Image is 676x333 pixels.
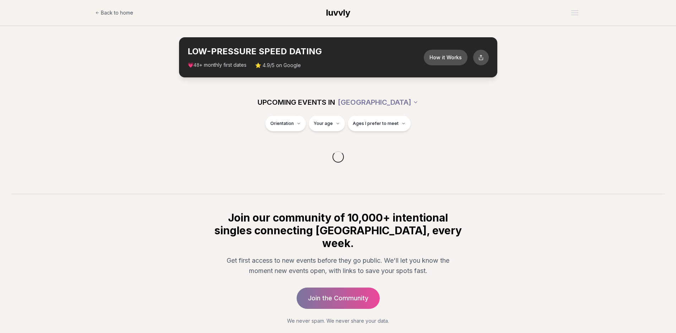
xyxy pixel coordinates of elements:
button: Open menu [568,7,581,18]
span: Back to home [101,9,133,16]
span: Orientation [270,121,294,126]
p: We never spam. We never share your data. [213,317,463,324]
p: Get first access to new events before they go public. We'll let you know the moment new events op... [219,255,458,276]
span: 48 [194,62,200,68]
h2: Join our community of 10,000+ intentional singles connecting [GEOGRAPHIC_DATA], every week. [213,211,463,250]
button: How it Works [424,50,467,65]
a: Join the Community [297,288,380,309]
button: Orientation [265,116,306,131]
span: UPCOMING EVENTS IN [258,97,335,107]
span: Ages I prefer to meet [353,121,399,126]
button: [GEOGRAPHIC_DATA] [338,94,418,110]
span: Your age [314,121,333,126]
a: Back to home [95,6,133,20]
button: Ages I prefer to meet [348,116,411,131]
span: 💗 + monthly first dates [188,61,247,69]
h2: LOW-PRESSURE SPEED DATING [188,46,424,57]
button: Your age [309,116,345,131]
span: ⭐ 4.9/5 on Google [255,62,301,69]
a: luvvly [326,7,350,18]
